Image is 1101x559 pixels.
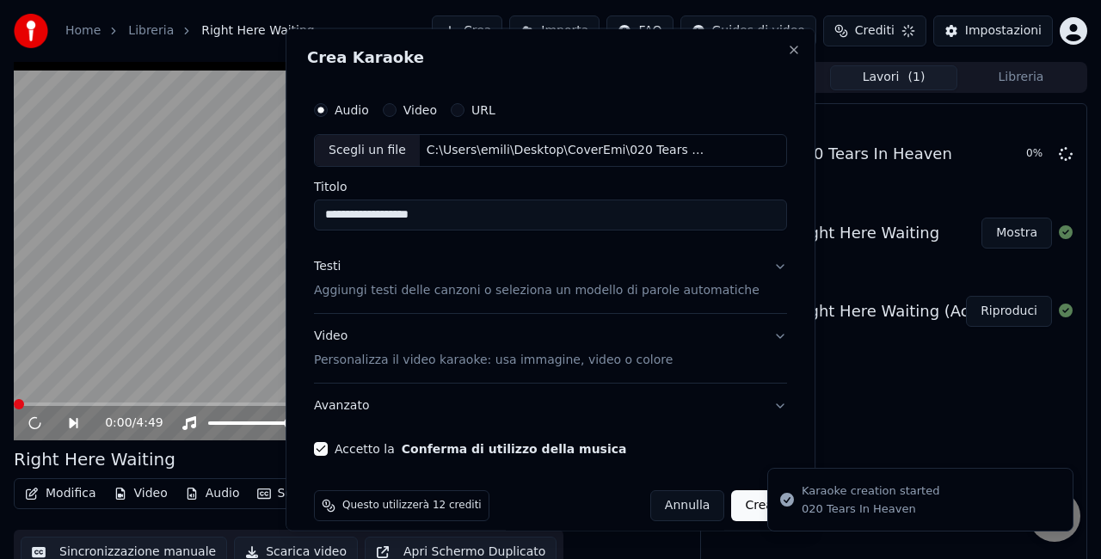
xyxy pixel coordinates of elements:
[420,142,712,159] div: C:\Users\emili\Desktop\CoverEmi\020 Tears In Heaven.MP3
[315,135,420,166] div: Scegli un file
[342,498,482,512] span: Questo utilizzerà 12 crediti
[307,50,794,65] h2: Crea Karaoke
[314,257,341,274] div: Testi
[314,383,787,427] button: Avanzato
[314,180,787,192] label: Titolo
[314,281,760,298] p: Aggiungi testi delle canzoni o seleziona un modello di parole automatiche
[403,104,437,116] label: Video
[335,104,369,116] label: Audio
[732,489,787,520] button: Crea
[314,327,673,368] div: Video
[314,351,673,368] p: Personalizza il video karaoke: usa immagine, video o colore
[471,104,495,116] label: URL
[314,243,787,312] button: TestiAggiungi testi delle canzoni o seleziona un modello di parole automatiche
[314,313,787,382] button: VideoPersonalizza il video karaoke: usa immagine, video o colore
[335,442,626,454] label: Accetto la
[650,489,725,520] button: Annulla
[402,442,627,454] button: Accetto la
